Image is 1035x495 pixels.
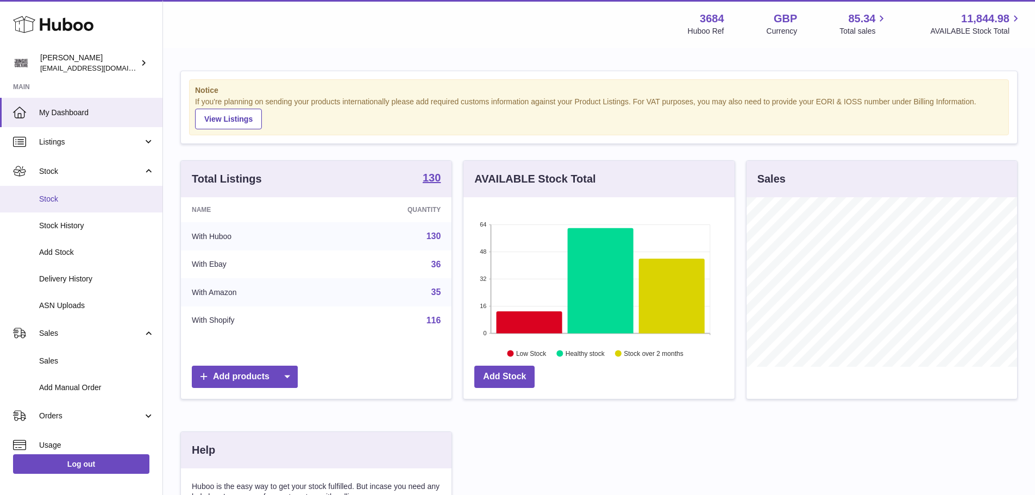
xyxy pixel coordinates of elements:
div: Huboo Ref [688,26,724,36]
h3: Total Listings [192,172,262,186]
span: ASN Uploads [39,300,154,311]
text: 64 [480,221,487,228]
span: My Dashboard [39,108,154,118]
a: View Listings [195,109,262,129]
a: Log out [13,454,149,474]
text: Stock over 2 months [624,349,683,357]
text: Low Stock [516,349,547,357]
text: 16 [480,303,487,309]
span: Usage [39,440,154,450]
span: Add Stock [39,247,154,258]
strong: GBP [774,11,797,26]
td: With Huboo [181,222,329,250]
text: Healthy stock [566,349,605,357]
strong: 130 [423,172,441,183]
h3: Sales [757,172,786,186]
a: 130 [426,231,441,241]
span: Delivery History [39,274,154,284]
span: Add Manual Order [39,383,154,393]
td: With Amazon [181,278,329,306]
a: Add products [192,366,298,388]
span: Orders [39,411,143,421]
span: Stock [39,194,154,204]
img: theinternationalventure@gmail.com [13,55,29,71]
span: Total sales [839,26,888,36]
text: 48 [480,248,487,255]
a: Add Stock [474,366,535,388]
a: 116 [426,316,441,325]
h3: Help [192,443,215,458]
span: Sales [39,328,143,339]
span: AVAILABLE Stock Total [930,26,1022,36]
text: 32 [480,275,487,282]
a: 130 [423,172,441,185]
text: 0 [484,330,487,336]
th: Quantity [329,197,452,222]
h3: AVAILABLE Stock Total [474,172,595,186]
span: 85.34 [848,11,875,26]
div: Currency [767,26,798,36]
td: With Shopify [181,306,329,335]
span: Stock History [39,221,154,231]
span: [EMAIL_ADDRESS][DOMAIN_NAME] [40,64,160,72]
a: 36 [431,260,441,269]
a: 11,844.98 AVAILABLE Stock Total [930,11,1022,36]
span: Stock [39,166,143,177]
strong: Notice [195,85,1003,96]
a: 35 [431,287,441,297]
span: 11,844.98 [961,11,1009,26]
strong: 3684 [700,11,724,26]
div: If you're planning on sending your products internationally please add required customs informati... [195,97,1003,129]
th: Name [181,197,329,222]
span: Sales [39,356,154,366]
td: With Ebay [181,250,329,279]
div: [PERSON_NAME] [40,53,138,73]
span: Listings [39,137,143,147]
a: 85.34 Total sales [839,11,888,36]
